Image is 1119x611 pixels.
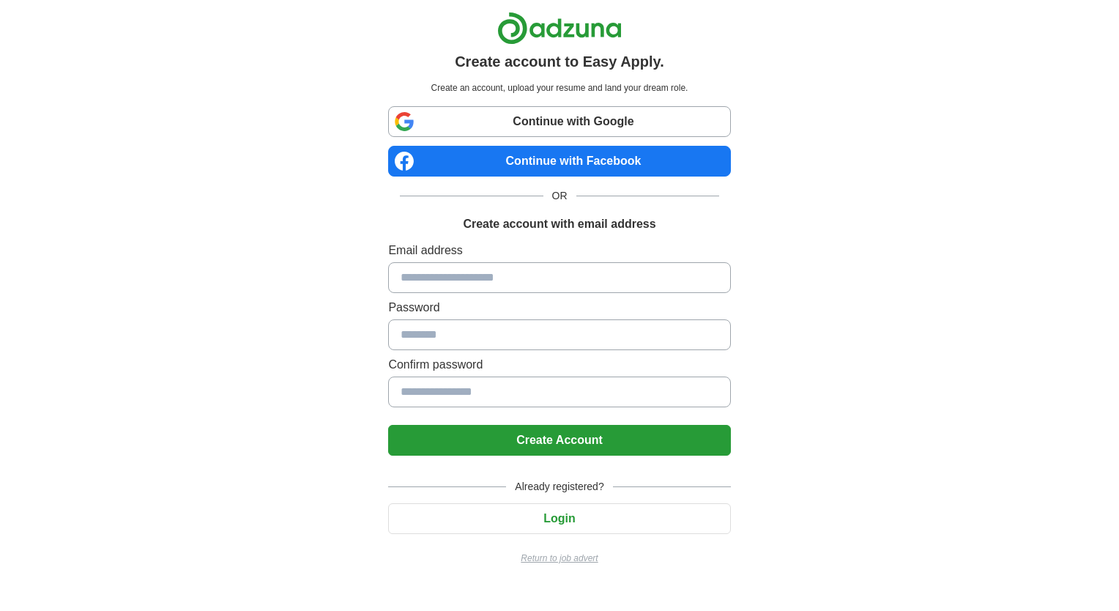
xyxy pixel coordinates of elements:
a: Continue with Facebook [388,146,730,177]
label: Password [388,299,730,316]
p: Create an account, upload your resume and land your dream role. [391,81,727,95]
a: Return to job advert [388,552,730,565]
button: Login [388,503,730,534]
a: Login [388,512,730,525]
span: OR [543,188,576,204]
img: Adzuna logo [497,12,622,45]
label: Email address [388,242,730,259]
h1: Create account with email address [463,215,655,233]
a: Continue with Google [388,106,730,137]
span: Already registered? [506,479,612,495]
button: Create Account [388,425,730,456]
label: Confirm password [388,356,730,374]
h1: Create account to Easy Apply. [455,51,664,73]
